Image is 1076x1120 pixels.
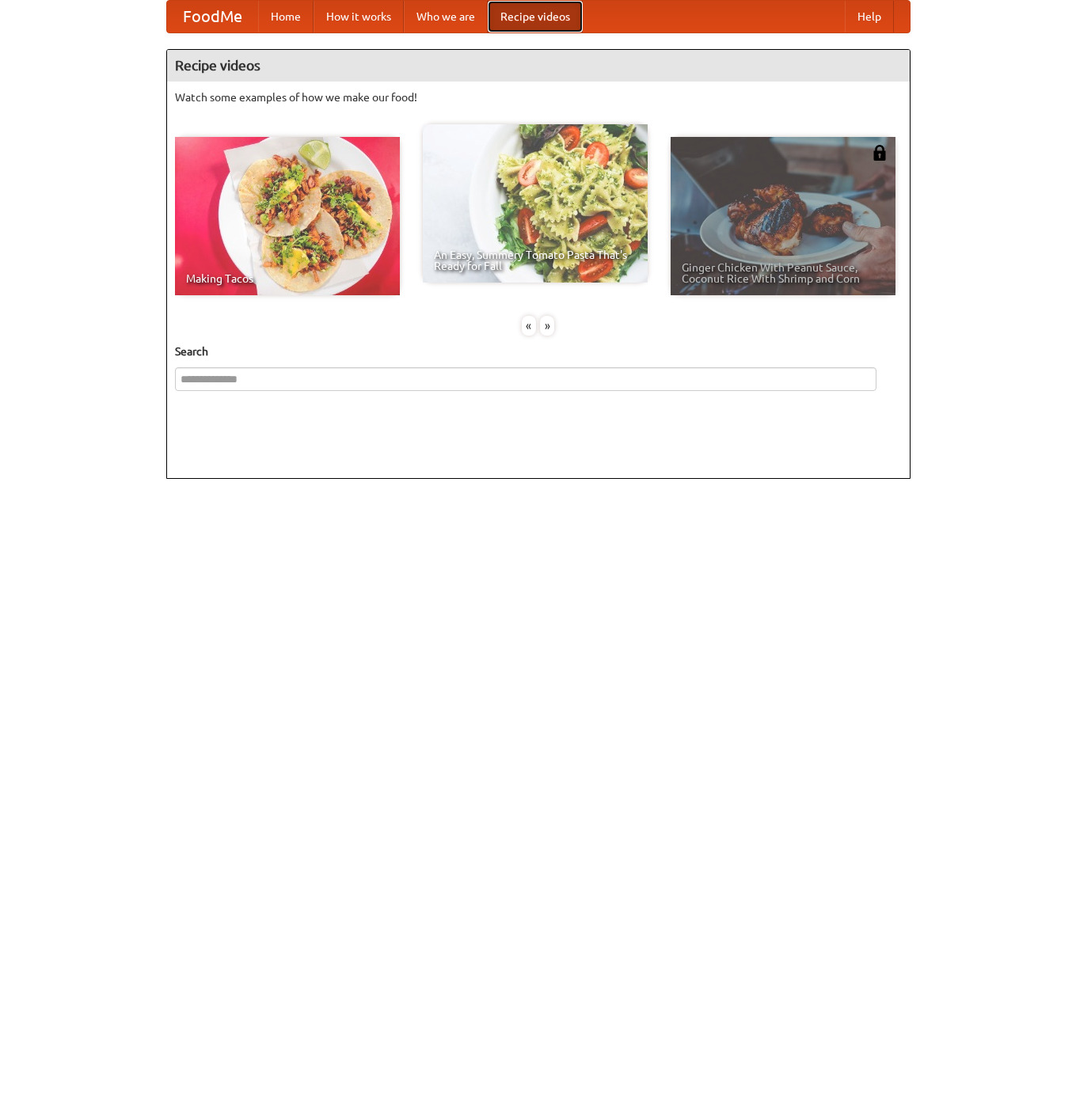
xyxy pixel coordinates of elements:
h5: Search [175,344,902,359]
div: » [540,316,554,336]
a: Recipe videos [488,1,583,32]
a: FoodMe [167,1,258,32]
a: Home [258,1,314,32]
h4: Recipe videos [167,50,910,82]
div: « [522,316,536,336]
a: How it works [314,1,404,32]
a: An Easy, Summery Tomato Pasta That's Ready for Fall [423,124,648,283]
span: Making Tacos [186,273,389,284]
a: Help [845,1,894,32]
a: Making Tacos [175,137,400,295]
p: Watch some examples of how we make our food! [175,89,902,105]
span: An Easy, Summery Tomato Pasta That's Ready for Fall [434,249,637,271]
a: Who we are [404,1,488,32]
img: 483408.png [872,145,888,161]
